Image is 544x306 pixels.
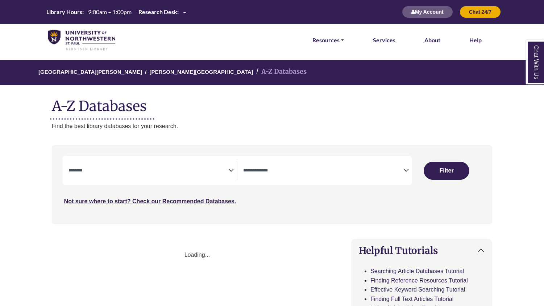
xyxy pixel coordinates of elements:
p: Find the best library databases for your research. [52,122,493,131]
nav: breadcrumb [52,60,493,85]
div: Loading... [52,250,343,260]
button: Submit for Search Results [424,162,469,180]
a: Searching Article Databases Tutorial [370,268,464,274]
h1: A-Z Databases [52,92,493,114]
a: Hours Today [43,8,189,16]
img: library_home [48,30,115,51]
a: Finding Reference Resources Tutorial [370,277,468,284]
textarea: Filter [243,168,403,174]
li: A-Z Databases [253,67,307,77]
nav: Search filters [52,145,493,224]
a: Finding Full Text Articles Tutorial [370,296,453,302]
th: Research Desk: [136,8,179,16]
span: – [183,8,186,15]
a: [GEOGRAPHIC_DATA][PERSON_NAME] [38,68,142,75]
table: Hours Today [43,8,189,15]
a: Services [373,35,395,45]
span: 9:00am – 1:00pm [88,8,132,15]
a: Resources [312,35,344,45]
th: Library Hours: [43,8,84,16]
a: My Account [402,9,453,15]
a: Effective Keyword Searching Tutorial [370,286,465,293]
a: About [424,35,440,45]
button: Chat 24/7 [460,6,501,18]
button: My Account [402,6,453,18]
a: Not sure where to start? Check our Recommended Databases. [64,198,236,204]
a: Help [469,35,482,45]
button: Helpful Tutorials [352,239,492,262]
textarea: Filter [68,168,229,174]
a: Chat 24/7 [460,9,501,15]
a: [PERSON_NAME][GEOGRAPHIC_DATA] [149,68,253,75]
